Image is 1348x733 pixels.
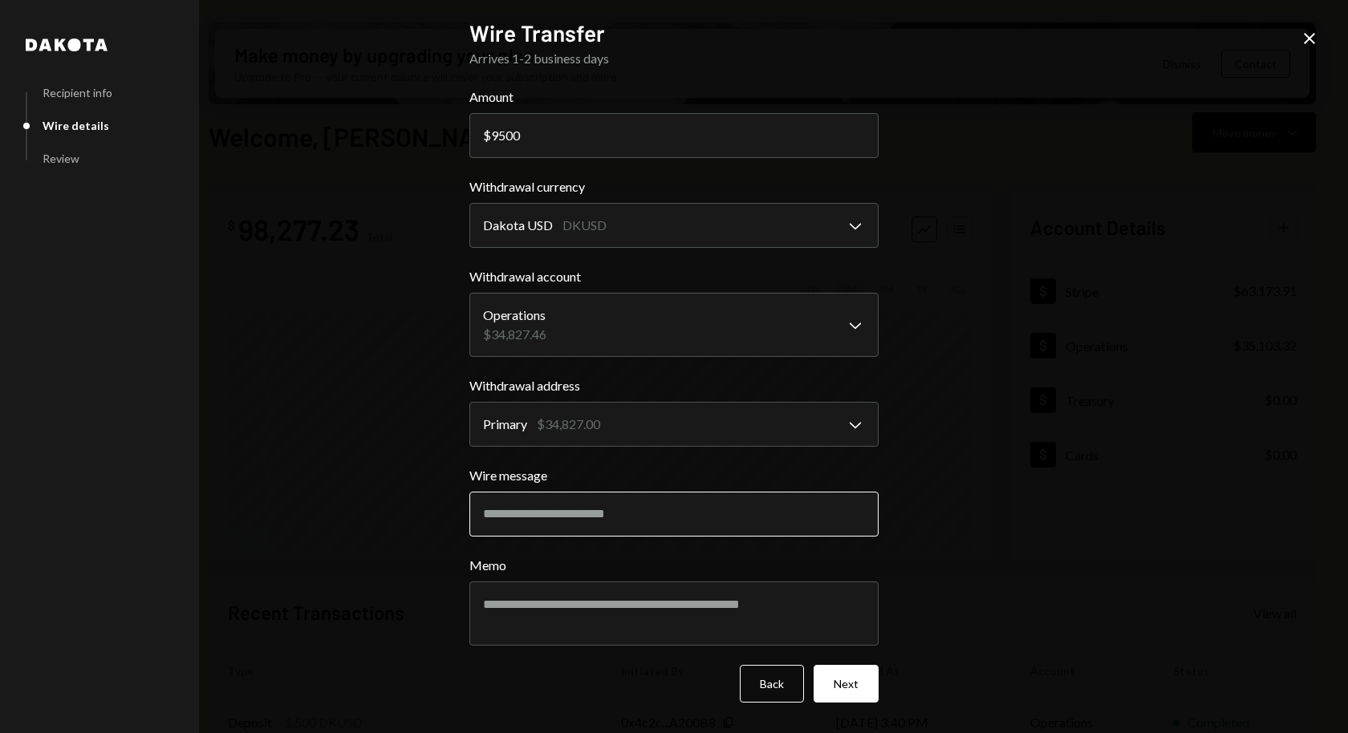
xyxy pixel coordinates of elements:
label: Withdrawal currency [469,177,879,196]
button: Back [740,665,804,703]
label: Withdrawal address [469,376,879,395]
label: Memo [469,556,879,575]
h2: Wire Transfer [469,18,879,49]
div: DKUSD [562,216,607,235]
div: $ [483,128,491,143]
div: Review [43,152,79,165]
button: Withdrawal account [469,293,879,357]
label: Amount [469,87,879,107]
div: Recipient info [43,86,112,99]
button: Next [814,665,879,703]
label: Wire message [469,466,879,485]
button: Withdrawal address [469,402,879,447]
input: 0.00 [469,113,879,158]
div: $34,827.00 [537,415,600,434]
button: Withdrawal currency [469,203,879,248]
div: Wire details [43,119,109,132]
div: Arrives 1-2 business days [469,49,879,68]
label: Withdrawal account [469,267,879,286]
